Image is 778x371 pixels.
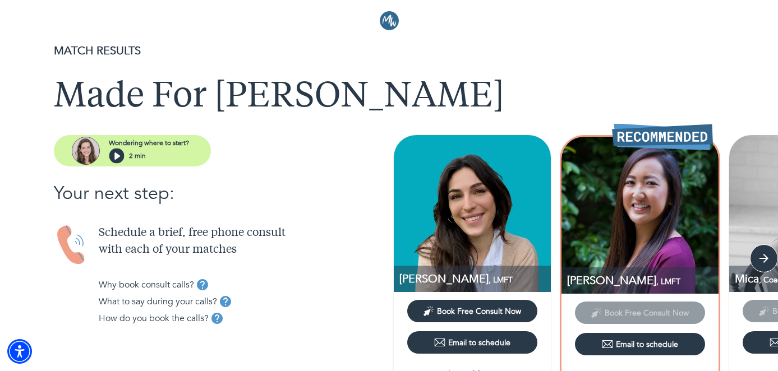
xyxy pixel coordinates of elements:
[54,225,90,266] img: Handset
[129,151,146,161] p: 2 min
[54,180,389,207] p: Your next step:
[217,293,234,310] button: tooltip
[7,339,32,364] div: Accessibility Menu
[99,278,194,291] p: Why book consult calls?
[399,271,551,286] p: LMFT
[54,135,211,166] button: assistantWondering where to start?2 min
[434,337,510,348] div: Email to schedule
[194,276,211,293] button: tooltip
[72,137,100,165] img: assistant
[99,295,217,308] p: What to say during your calls?
[656,276,680,287] span: , LMFT
[380,11,399,30] img: Logo
[437,306,521,317] span: Book Free Consult Now
[54,43,724,59] p: MATCH RESULTS
[407,331,537,354] button: Email to schedule
[394,135,551,292] img: Adriana Kalajian profile
[99,225,389,258] p: Schedule a brief, free phone consult with each of your matches
[612,123,713,150] img: Recommended Therapist
[489,275,513,285] span: , LMFT
[54,77,724,118] h1: Made For [PERSON_NAME]
[561,137,719,294] img: Jessica Tang profile
[602,338,678,350] div: Email to schedule
[575,307,705,318] span: This provider has not yet shared their calendar link. Please email the provider to schedule
[567,273,719,288] p: LMFT
[407,300,537,322] button: Book Free Consult Now
[99,312,209,325] p: How do you book the calls?
[109,138,189,148] p: Wondering where to start?
[575,333,705,355] button: Email to schedule
[209,310,225,327] button: tooltip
